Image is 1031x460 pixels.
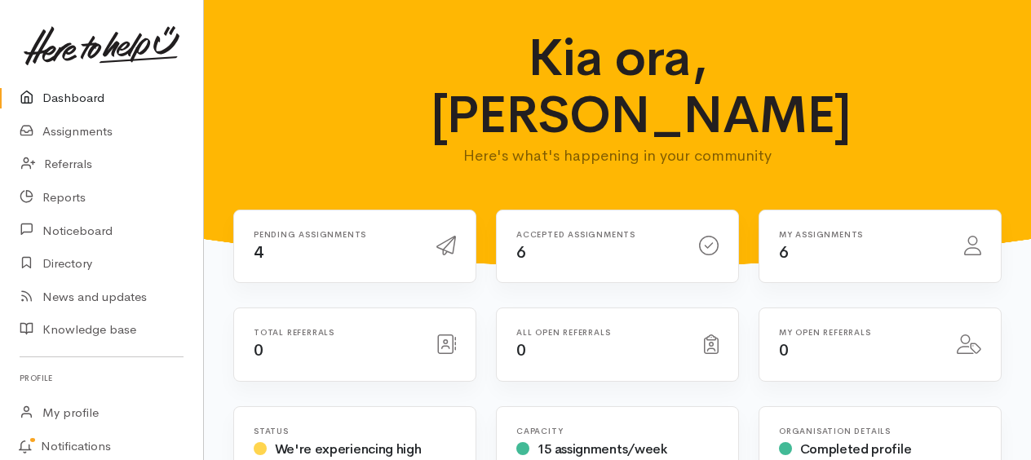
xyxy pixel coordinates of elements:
span: 4 [254,242,263,263]
span: 0 [779,340,789,360]
span: 0 [516,340,526,360]
h6: Total referrals [254,328,417,337]
h1: Kia ora, [PERSON_NAME] [431,29,805,144]
h6: Capacity [516,427,719,436]
span: 0 [254,340,263,360]
span: 15 assignments/week [538,440,667,458]
h6: Status [254,427,456,436]
h6: All open referrals [516,328,684,337]
h6: My open referrals [779,328,937,337]
h6: Organisation Details [779,427,981,436]
p: Here's what's happening in your community [431,144,805,167]
h6: My assignments [779,230,945,239]
span: Completed profile [800,440,912,458]
span: 6 [516,242,526,263]
h6: Pending assignments [254,230,417,239]
h6: Profile [20,367,184,389]
h6: Accepted assignments [516,230,679,239]
span: 6 [779,242,789,263]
